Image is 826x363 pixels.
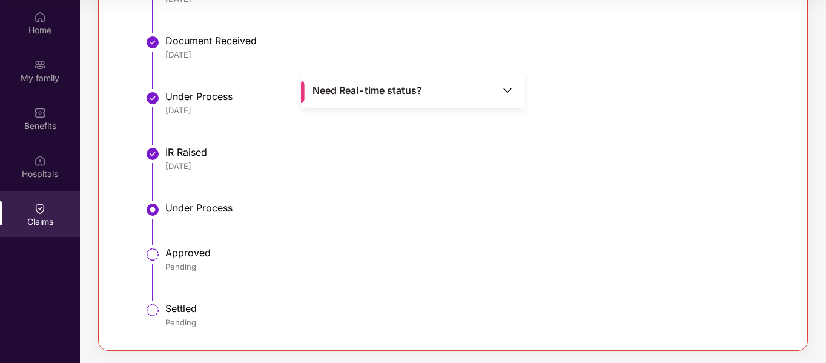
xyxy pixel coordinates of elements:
[165,35,781,47] div: Document Received
[165,247,781,259] div: Approved
[165,146,781,158] div: IR Raised
[145,202,160,217] img: svg+xml;base64,PHN2ZyBpZD0iU3RlcC1BY3RpdmUtMzJ4MzIiIHhtbG5zPSJodHRwOi8vd3d3LnczLm9yZy8yMDAwL3N2Zy...
[145,35,160,50] img: svg+xml;base64,PHN2ZyBpZD0iU3RlcC1Eb25lLTMyeDMyIiB4bWxucz0iaHR0cDovL3d3dy53My5vcmcvMjAwMC9zdmciIH...
[165,90,781,102] div: Under Process
[34,155,46,167] img: svg+xml;base64,PHN2ZyBpZD0iSG9zcGl0YWxzIiB4bWxucz0iaHR0cDovL3d3dy53My5vcmcvMjAwMC9zdmciIHdpZHRoPS...
[165,49,781,60] div: [DATE]
[34,11,46,23] img: svg+xml;base64,PHN2ZyBpZD0iSG9tZSIgeG1sbnM9Imh0dHA6Ly93d3cudzMub3JnLzIwMDAvc3ZnIiB3aWR0aD0iMjAiIG...
[165,302,781,315] div: Settled
[34,59,46,71] img: svg+xml;base64,PHN2ZyB3aWR0aD0iMjAiIGhlaWdodD0iMjAiIHZpZXdCb3g9IjAgMCAyMCAyMCIgZmlsbD0ibm9uZSIgeG...
[145,91,160,105] img: svg+xml;base64,PHN2ZyBpZD0iU3RlcC1Eb25lLTMyeDMyIiB4bWxucz0iaHR0cDovL3d3dy53My5vcmcvMjAwMC9zdmciIH...
[165,317,781,328] div: Pending
[501,84,514,96] img: Toggle Icon
[34,107,46,119] img: svg+xml;base64,PHN2ZyBpZD0iQmVuZWZpdHMiIHhtbG5zPSJodHRwOi8vd3d3LnczLm9yZy8yMDAwL3N2ZyIgd2lkdGg9Ij...
[34,202,46,215] img: svg+xml;base64,PHN2ZyBpZD0iQ2xhaW0iIHhtbG5zPSJodHRwOi8vd3d3LnczLm9yZy8yMDAwL3N2ZyIgd2lkdGg9IjIwIi...
[165,105,781,116] div: [DATE]
[312,84,422,97] span: Need Real-time status?
[145,303,160,318] img: svg+xml;base64,PHN2ZyBpZD0iU3RlcC1QZW5kaW5nLTMyeDMyIiB4bWxucz0iaHR0cDovL3d3dy53My5vcmcvMjAwMC9zdm...
[145,147,160,161] img: svg+xml;base64,PHN2ZyBpZD0iU3RlcC1Eb25lLTMyeDMyIiB4bWxucz0iaHR0cDovL3d3dy53My5vcmcvMjAwMC9zdmciIH...
[165,161,781,172] div: [DATE]
[165,202,781,214] div: Under Process
[145,247,160,262] img: svg+xml;base64,PHN2ZyBpZD0iU3RlcC1QZW5kaW5nLTMyeDMyIiB4bWxucz0iaHR0cDovL3d3dy53My5vcmcvMjAwMC9zdm...
[165,261,781,272] div: Pending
